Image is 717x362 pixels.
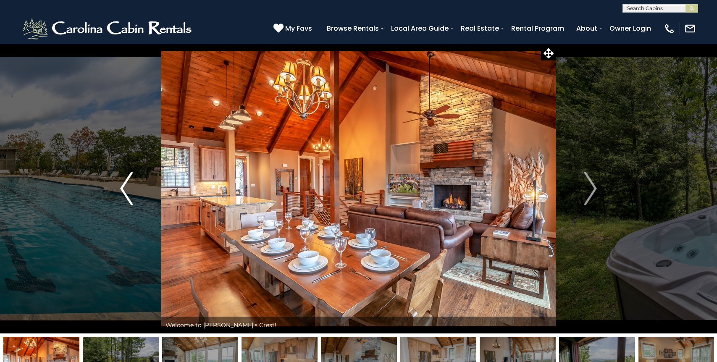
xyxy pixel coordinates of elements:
img: White-1-2.png [21,16,195,41]
a: Local Area Guide [387,21,453,36]
button: Previous [92,44,161,333]
img: mail-regular-white.png [684,23,696,34]
span: My Favs [285,23,312,34]
a: My Favs [273,23,314,34]
a: Owner Login [605,21,655,36]
img: arrow [584,172,597,205]
img: phone-regular-white.png [664,23,675,34]
a: Rental Program [507,21,568,36]
img: arrow [120,172,133,205]
a: About [572,21,601,36]
div: Welcome to [PERSON_NAME]'s Crest! [161,317,556,333]
a: Browse Rentals [323,21,383,36]
button: Next [556,44,625,333]
a: Real Estate [457,21,503,36]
